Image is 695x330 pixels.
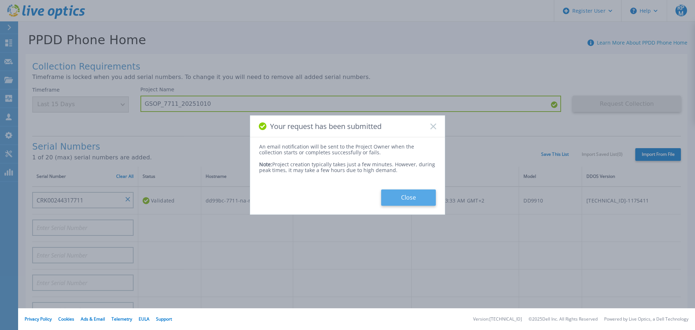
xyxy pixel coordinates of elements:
a: Privacy Policy [25,316,52,322]
div: Project creation typically takes just a few minutes. However, during peak times, it may take a fe... [259,156,436,173]
li: © 2025 Dell Inc. All Rights Reserved [528,317,598,322]
li: Version: [TECHNICAL_ID] [473,317,522,322]
button: Close [381,189,436,206]
a: Telemetry [111,316,132,322]
span: Note: [259,161,272,168]
a: Cookies [58,316,74,322]
a: Support [156,316,172,322]
a: Ads & Email [81,316,105,322]
div: An email notification will be sent to the Project Owner when the collection starts or completes s... [259,144,436,155]
a: EULA [139,316,149,322]
span: Your request has been submitted [270,122,382,130]
li: Powered by Live Optics, a Dell Technology [604,317,688,322]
